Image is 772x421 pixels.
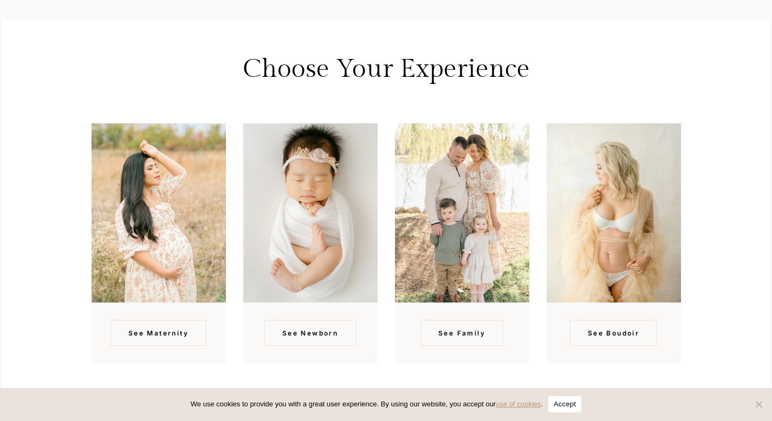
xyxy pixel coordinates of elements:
h2: Choose Your Experience [122,45,651,85]
a: See Newborn [264,320,356,346]
a: See Boudoir [570,320,657,346]
button: Accept [548,396,581,412]
img: Sleeping baby swaddled with floral headband [243,123,378,302]
img: Woman in studio boudoir session wearing lingerie and a sheer robe, posing confidently in soft nat... [547,123,681,302]
img: Smiling family under willow tree by lake at Coxhall Gardens Carmel Indiana [395,123,529,302]
span: See Maternity [128,328,189,338]
span: See Boudoir [588,328,639,338]
a: See Family [420,320,503,346]
a: See Maternity [111,320,206,346]
span: No [753,399,764,410]
span: See Family [438,328,485,338]
a: use of cookies [496,400,541,408]
span: See Newborn [282,328,338,338]
span: We use cookies to provide you with a great user experience. By using our website, you accept our . [191,399,543,410]
img: Pregnant woman in floral dress outdoors. [92,123,226,302]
